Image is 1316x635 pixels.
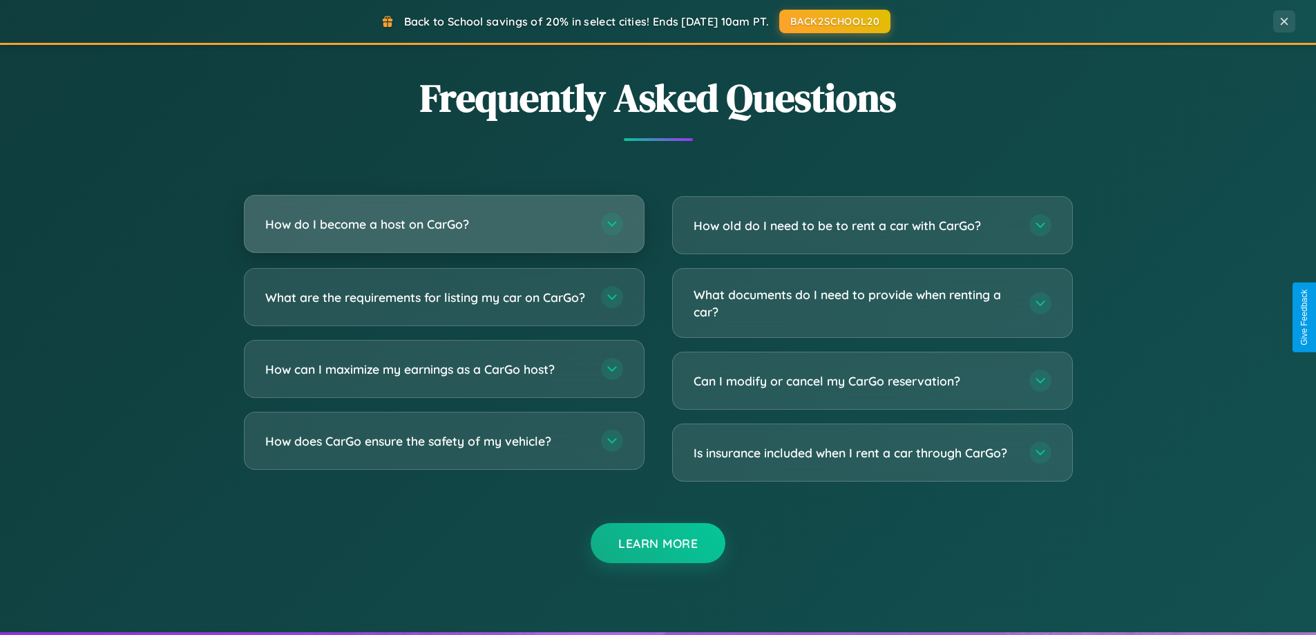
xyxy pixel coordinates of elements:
[694,217,1015,234] h3: How old do I need to be to rent a car with CarGo?
[1299,290,1309,345] div: Give Feedback
[694,286,1015,320] h3: What documents do I need to provide when renting a car?
[265,433,587,450] h3: How does CarGo ensure the safety of my vehicle?
[404,15,769,28] span: Back to School savings of 20% in select cities! Ends [DATE] 10am PT.
[244,71,1073,124] h2: Frequently Asked Questions
[694,444,1015,462] h3: Is insurance included when I rent a car through CarGo?
[265,216,587,233] h3: How do I become a host on CarGo?
[591,523,725,563] button: Learn More
[694,372,1015,390] h3: Can I modify or cancel my CarGo reservation?
[779,10,890,33] button: BACK2SCHOOL20
[265,289,587,306] h3: What are the requirements for listing my car on CarGo?
[265,361,587,378] h3: How can I maximize my earnings as a CarGo host?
